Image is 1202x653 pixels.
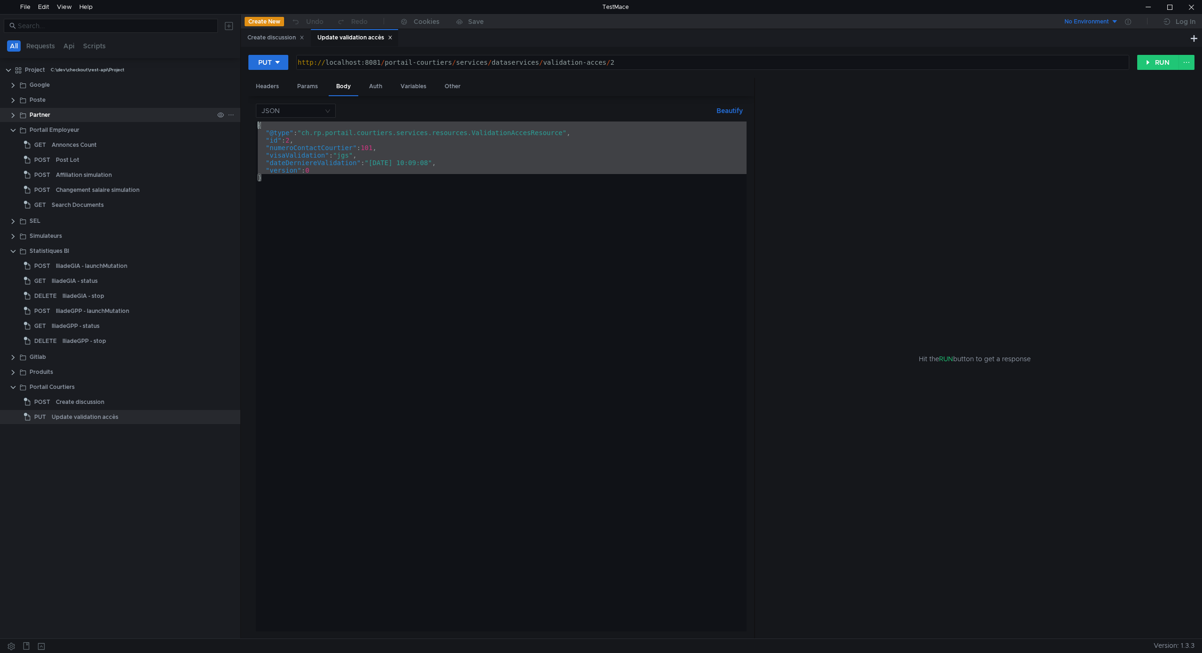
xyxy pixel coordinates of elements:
[56,168,112,182] div: Affiliation simulation
[1064,17,1109,26] div: No Environment
[468,18,484,25] div: Save
[939,355,953,363] span: RUN
[56,395,104,409] div: Create discussion
[56,183,139,197] div: Changement salaire simulation
[713,105,747,116] button: Beautify
[30,244,69,258] div: Statistiques BI
[248,78,286,95] div: Headers
[34,334,57,348] span: DELETE
[34,395,50,409] span: POST
[1154,639,1194,653] span: Version: 1.3.3
[351,16,368,27] div: Redo
[330,15,374,29] button: Redo
[34,410,46,424] span: PUT
[34,153,50,167] span: POST
[30,123,79,137] div: Portail Employeur
[34,168,50,182] span: POST
[52,410,118,424] div: Update validation accès
[56,259,127,273] div: IliadeGIA - launchMutation
[245,17,284,26] button: Create New
[30,108,50,122] div: Partner
[248,55,288,70] button: PUT
[34,274,46,288] span: GET
[30,78,50,92] div: Google
[34,183,50,197] span: POST
[61,40,77,52] button: Api
[34,319,46,333] span: GET
[62,289,104,303] div: IliadeGIA - stop
[25,63,45,77] div: Project
[247,33,304,43] div: Create discussion
[34,304,50,318] span: POST
[30,350,46,364] div: Gitlab
[30,365,53,379] div: Produits
[329,78,358,96] div: Body
[56,304,129,318] div: IliadeGPP - launchMutation
[30,229,62,243] div: Simulateurs
[30,93,46,107] div: Poste
[52,138,97,152] div: Annonces Count
[34,138,46,152] span: GET
[51,63,124,77] div: C:\dev\checkout\rest-api\Project
[317,33,393,43] div: Update validation accès
[80,40,108,52] button: Scripts
[18,21,212,31] input: Search...
[258,57,272,68] div: PUT
[362,78,390,95] div: Auth
[52,274,98,288] div: IliadeGIA - status
[1176,16,1195,27] div: Log In
[919,354,1031,364] span: Hit the button to get a response
[34,289,57,303] span: DELETE
[34,259,50,273] span: POST
[62,334,106,348] div: IliadeGPP - stop
[414,16,439,27] div: Cookies
[23,40,58,52] button: Requests
[306,16,324,27] div: Undo
[284,15,330,29] button: Undo
[52,319,100,333] div: IliadeGPP - status
[52,198,104,212] div: Search Documents
[1137,55,1179,70] button: RUN
[56,153,79,167] div: Post Lot
[30,214,40,228] div: SEL
[30,380,75,394] div: Portail Courtiers
[393,78,434,95] div: Variables
[34,198,46,212] span: GET
[1053,14,1118,29] button: No Environment
[437,78,468,95] div: Other
[7,40,21,52] button: All
[290,78,325,95] div: Params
